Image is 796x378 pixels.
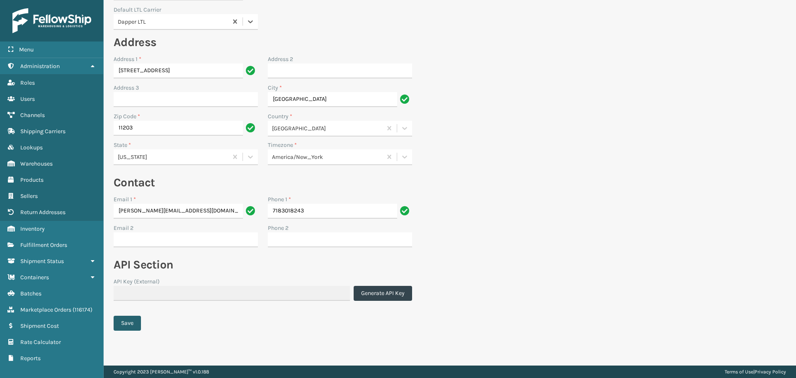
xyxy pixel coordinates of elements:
span: Lookups [20,144,43,151]
span: Inventory [20,225,45,232]
label: Zip Code [114,112,140,121]
label: State [114,141,131,149]
span: Containers [20,274,49,281]
span: Administration [20,63,60,70]
a: Privacy Policy [755,369,786,375]
span: Products [20,176,44,183]
h2: Contact [114,175,412,190]
label: Address 3 [114,83,139,92]
label: Email 1 [114,195,136,204]
div: [GEOGRAPHIC_DATA] [272,124,383,133]
div: [US_STATE] [118,153,228,161]
label: Timezone [268,141,297,149]
span: Return Addresses [20,209,66,216]
span: Shipping Carriers [20,128,66,135]
label: Default LTL Carrier [114,5,161,14]
span: Menu [19,46,34,53]
span: ( 116174 ) [73,306,92,313]
h2: Address [114,35,412,50]
span: Sellers [20,193,38,200]
label: Address 2 [268,55,293,63]
div: America/New_York [272,153,383,161]
span: Marketplace Orders [20,306,71,313]
span: Shipment Status [20,258,64,265]
img: logo [12,8,91,33]
div: Dapper LTL [118,17,228,26]
span: Fulfillment Orders [20,241,67,249]
span: Roles [20,79,35,86]
button: Generate API Key [354,286,412,301]
a: Terms of Use [725,369,753,375]
span: Shipment Cost [20,322,59,329]
label: Email 2 [114,224,133,232]
label: City [268,83,282,92]
span: Warehouses [20,160,53,167]
span: Reports [20,355,41,362]
h2: API Section [114,257,412,272]
label: API Key (External) [114,277,160,286]
span: Batches [20,290,41,297]
span: Channels [20,112,45,119]
label: Phone 2 [268,224,289,232]
span: Rate Calculator [20,339,61,346]
label: Country [268,112,292,121]
p: Copyright 2023 [PERSON_NAME]™ v 1.0.188 [114,366,209,378]
label: Address 1 [114,55,141,63]
div: | [725,366,786,378]
span: Users [20,95,35,102]
button: Save [114,316,141,331]
label: Phone 1 [268,195,291,204]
